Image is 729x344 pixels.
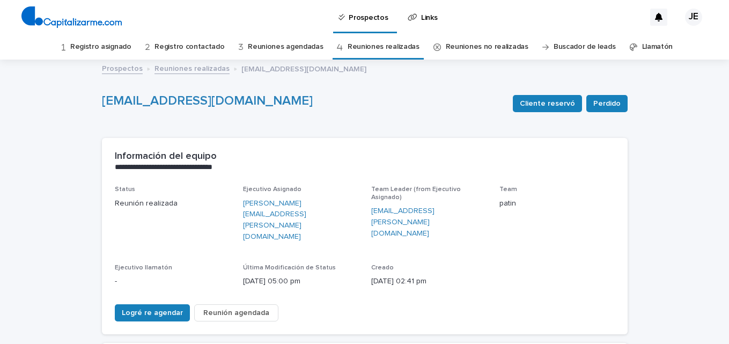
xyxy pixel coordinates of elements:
span: Cliente reservó [520,98,575,109]
p: [DATE] 02:41 pm [371,276,487,287]
span: Status [115,186,135,193]
button: Perdido [586,95,628,112]
span: Reunión agendada [203,308,269,318]
a: Registro contactado [154,34,224,60]
a: [EMAIL_ADDRESS][DOMAIN_NAME] [102,94,313,107]
button: Reunión agendada [194,304,278,321]
a: Llamatón [642,34,673,60]
a: Reuniones agendadas [248,34,323,60]
a: Reuniones no realizadas [446,34,528,60]
span: Ejecutivo llamatón [115,265,172,271]
img: 4arMvv9wSvmHTHbXwTim [21,6,122,28]
div: JE [685,9,702,26]
h2: Información del equipo [115,151,217,163]
a: Buscador de leads [554,34,616,60]
p: patin [499,198,615,209]
a: [PERSON_NAME][EMAIL_ADDRESS][PERSON_NAME][DOMAIN_NAME] [243,198,358,243]
span: Creado [371,265,394,271]
p: - [115,276,230,287]
span: Team Leader (from Ejecutivo Asignado) [371,186,461,200]
span: Team [499,186,517,193]
span: Logré re agendar [122,308,183,318]
a: [EMAIL_ADDRESS][PERSON_NAME][DOMAIN_NAME] [371,206,487,239]
p: [EMAIL_ADDRESS][DOMAIN_NAME] [241,62,366,74]
a: Reuniones realizadas [154,62,230,74]
span: Perdido [593,98,621,109]
span: Última Modificación de Status [243,265,336,271]
button: Cliente reservó [513,95,582,112]
button: Logré re agendar [115,304,190,321]
p: [DATE] 05:00 pm [243,276,358,287]
a: Prospectos [102,62,143,74]
a: Reuniones realizadas [348,34,419,60]
span: Ejecutivo Asignado [243,186,301,193]
a: Registro asignado [70,34,131,60]
p: Reunión realizada [115,198,230,209]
